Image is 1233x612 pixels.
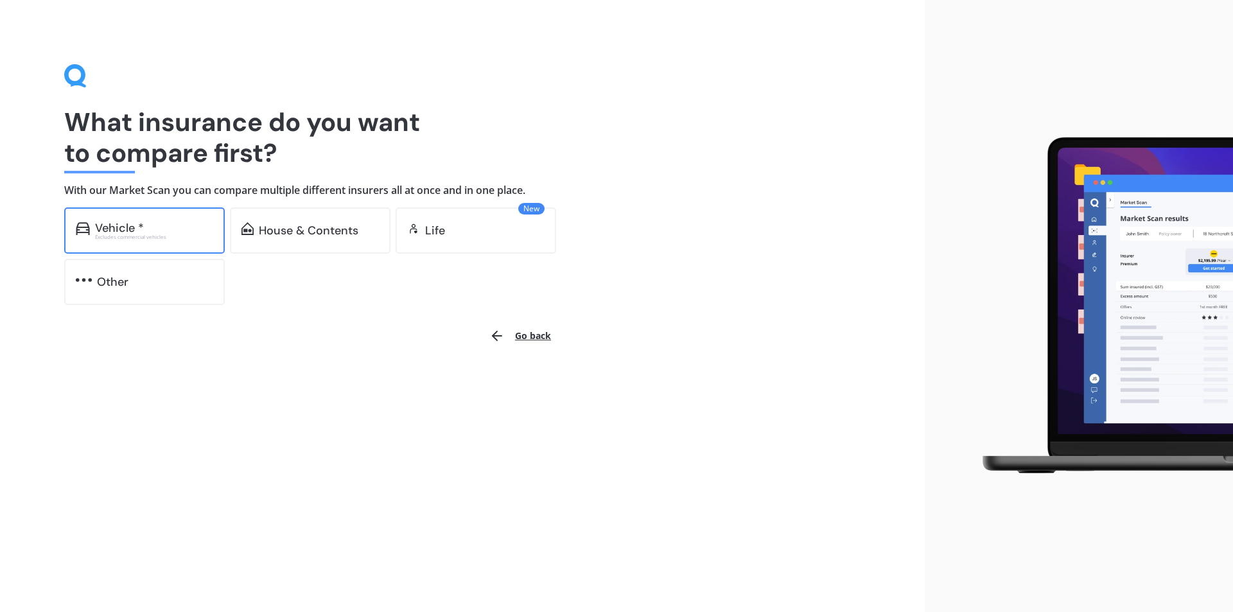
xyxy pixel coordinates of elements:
[259,224,358,237] div: House & Contents
[518,203,545,214] span: New
[76,274,92,286] img: other.81dba5aafe580aa69f38.svg
[95,234,213,240] div: Excludes commercial vehicles
[407,222,420,235] img: life.f720d6a2d7cdcd3ad642.svg
[76,222,90,235] img: car.f15378c7a67c060ca3f3.svg
[425,224,445,237] div: Life
[482,320,559,351] button: Go back
[95,222,144,234] div: Vehicle *
[64,184,861,197] h4: With our Market Scan you can compare multiple different insurers all at once and in one place.
[241,222,254,235] img: home-and-contents.b802091223b8502ef2dd.svg
[964,130,1233,483] img: laptop.webp
[64,107,861,168] h1: What insurance do you want to compare first?
[97,275,128,288] div: Other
